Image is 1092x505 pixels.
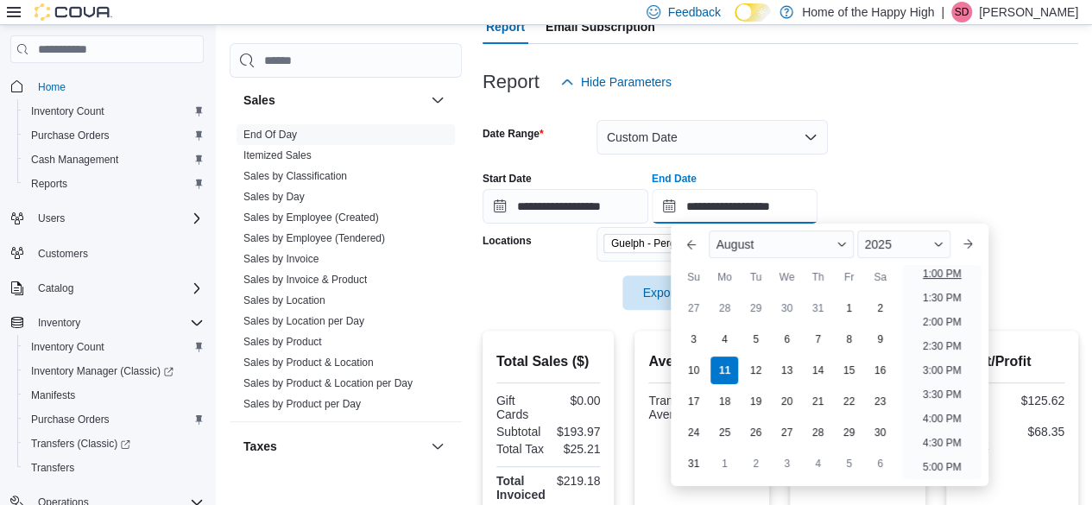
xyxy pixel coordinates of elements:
a: Inventory Manager (Classic) [24,361,180,382]
div: $0.00 [552,394,600,407]
span: Sales by Product & Location per Day [243,376,413,390]
button: Inventory [31,312,87,333]
span: Transfers [24,458,204,478]
button: Previous Month [678,230,705,258]
span: Reports [24,174,204,194]
span: Guelph - Pergola Commons - Fire & Flower [611,235,746,252]
span: Purchase Orders [24,409,204,430]
button: Inventory Count [17,335,211,359]
p: [PERSON_NAME] [979,2,1078,22]
div: Transaction Average [648,394,711,421]
div: Fr [835,263,862,291]
div: day-29 [835,419,862,446]
div: Button. Open the month selector. August is currently selected. [709,230,854,258]
span: Sales by Product [243,335,322,349]
button: Users [31,208,72,229]
span: Manifests [24,385,204,406]
button: Custom Date [596,120,828,155]
li: 1:00 PM [916,263,969,284]
div: $193.97 [552,425,600,439]
a: Transfers (Classic) [24,433,137,454]
li: 2:00 PM [916,312,969,332]
div: day-17 [679,388,707,415]
li: 2:30 PM [916,336,969,357]
div: Gift Cards [496,394,545,421]
a: Inventory Count [24,101,111,122]
img: Cova [35,3,112,21]
h2: Total Sales ($) [496,351,601,372]
a: Sales by Day [243,191,305,203]
label: Locations [483,234,532,248]
div: day-1 [835,294,862,322]
a: Transfers [24,458,81,478]
li: 5:00 PM [916,457,969,477]
a: Sales by Invoice & Product [243,274,367,286]
span: 2025 [864,237,891,251]
button: Taxes [243,438,424,455]
span: Home [31,75,204,97]
p: Home of the Happy High [802,2,934,22]
a: Inventory Manager (Classic) [17,359,211,383]
span: Purchase Orders [31,413,110,426]
h3: Sales [243,92,275,109]
button: Inventory Count [17,99,211,123]
a: Sales by Product per Day [243,398,361,410]
div: Subtotal [496,425,545,439]
div: day-6 [866,450,893,477]
a: Sales by Employee (Created) [243,211,379,224]
li: 3:00 PM [916,360,969,381]
span: Customers [38,247,88,261]
button: Purchase Orders [17,407,211,432]
button: Taxes [427,436,448,457]
a: Reports [24,174,74,194]
span: SD [955,2,969,22]
li: 3:30 PM [916,384,969,405]
div: day-26 [742,419,769,446]
button: Export [622,275,719,310]
button: Customers [3,241,211,266]
label: End Date [652,172,697,186]
div: Total Tax [496,442,545,456]
a: Sales by Employee (Tendered) [243,232,385,244]
div: day-7 [804,325,831,353]
div: We [773,263,800,291]
div: day-13 [773,357,800,384]
div: Su [679,263,707,291]
span: Users [31,208,204,229]
span: Inventory Count [31,340,104,354]
div: day-24 [679,419,707,446]
div: day-19 [742,388,769,415]
div: $25.21 [552,442,600,456]
input: Press the down key to enter a popover containing a calendar. Press the escape key to close the po... [652,189,817,224]
span: Inventory Count [24,337,204,357]
span: Sales by Product per Day [243,397,361,411]
div: Sales [230,124,462,421]
div: August, 2025 [678,293,895,479]
div: day-20 [773,388,800,415]
a: Purchase Orders [24,409,117,430]
h2: Cost/Profit [960,351,1064,372]
span: Inventory Count [24,101,204,122]
p: | [941,2,944,22]
div: day-15 [835,357,862,384]
span: Inventory [31,312,204,333]
button: Transfers [17,456,211,480]
ul: Time [902,265,981,479]
div: day-3 [773,450,800,477]
span: Inventory Manager (Classic) [31,364,174,378]
h3: Taxes [243,438,277,455]
a: Inventory Count [24,337,111,357]
div: day-22 [835,388,862,415]
span: Sales by Location per Day [243,314,364,328]
div: day-10 [679,357,707,384]
div: day-27 [679,294,707,322]
span: End Of Day [243,128,297,142]
div: day-28 [804,419,831,446]
div: day-27 [773,419,800,446]
div: day-16 [866,357,893,384]
button: Sales [243,92,424,109]
button: Users [3,206,211,230]
div: day-18 [710,388,738,415]
span: Sales by Classification [243,169,347,183]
